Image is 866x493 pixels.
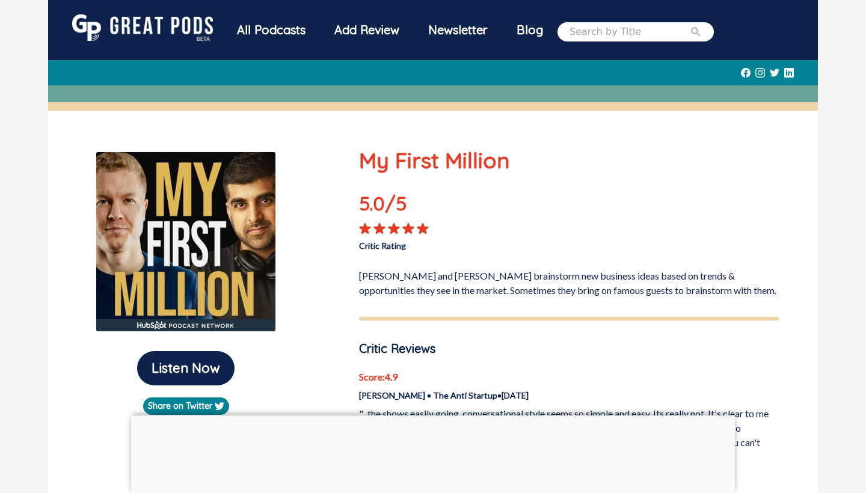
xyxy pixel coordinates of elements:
button: Listen Now [137,351,235,385]
p: 5.0 /5 [359,189,443,222]
p: [PERSON_NAME] and [PERSON_NAME] brainstorm new business ideas based on trends & opportunities the... [359,264,779,298]
div: Newsletter [414,14,502,46]
p: "...the shows easily going, conversational style seems so simple and easy. Its really not. It's c... [359,406,779,464]
iframe: Advertisement [131,415,735,490]
a: Share on Twitter [143,397,229,415]
a: All Podcasts [223,14,320,49]
p: My First Million [359,144,779,177]
a: Newsletter [414,14,502,49]
input: Search by Title [570,25,690,39]
img: GreatPods [72,14,213,41]
div: All Podcasts [223,14,320,46]
a: Add Review [320,14,414,46]
p: Score: 4.9 [359,370,779,384]
img: My First Million [96,152,276,332]
p: Critic Reviews [359,340,779,358]
p: [PERSON_NAME] • The Anti Startup • [DATE] [359,389,779,402]
p: Critic Rating [359,234,569,252]
a: Blog [502,14,557,46]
